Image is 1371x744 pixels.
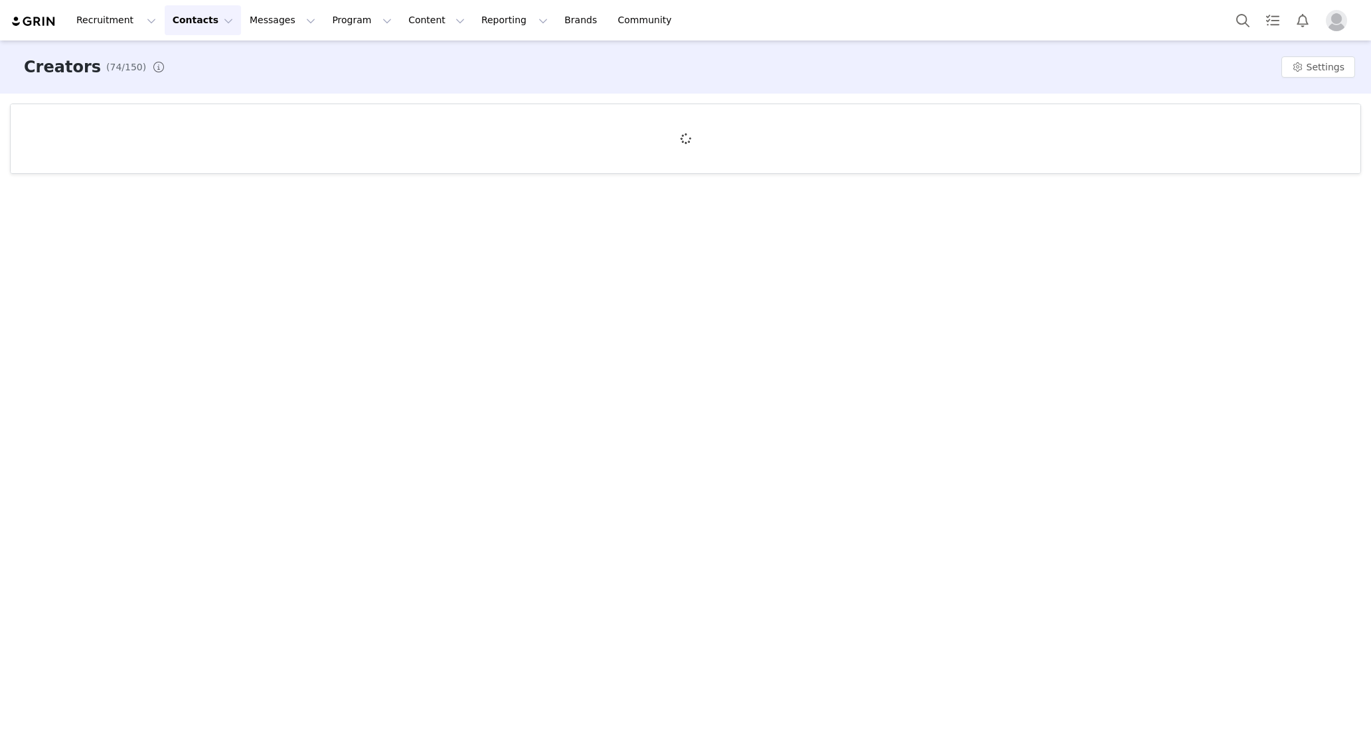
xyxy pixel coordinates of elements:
button: Program [324,5,400,35]
button: Settings [1281,56,1355,78]
img: grin logo [11,15,57,28]
img: placeholder-profile.jpg [1326,10,1347,31]
button: Content [400,5,473,35]
button: Notifications [1288,5,1317,35]
a: Brands [556,5,609,35]
a: Tasks [1258,5,1287,35]
span: (74/150) [106,60,146,74]
button: Recruitment [68,5,164,35]
a: Community [610,5,686,35]
button: Contacts [165,5,241,35]
h3: Creators [24,55,101,79]
button: Search [1228,5,1257,35]
button: Messages [242,5,323,35]
button: Reporting [473,5,556,35]
button: Profile [1318,10,1360,31]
